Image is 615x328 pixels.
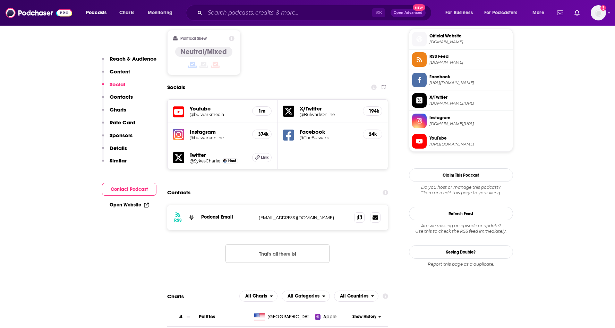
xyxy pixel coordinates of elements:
[412,52,510,67] a: RSS Feed[DOMAIN_NAME]
[369,131,376,137] h5: 24k
[102,68,130,81] button: Content
[167,81,185,94] h2: Socials
[409,207,513,220] button: Refresh Feed
[115,7,138,18] a: Charts
[205,7,372,18] input: Search podcasts, credits, & more...
[528,7,553,18] button: open menu
[102,145,127,158] button: Details
[167,307,199,326] a: 4
[110,119,135,126] p: Rate Card
[591,5,606,20] span: Logged in as LornaG
[110,157,127,164] p: Similar
[190,128,247,135] h5: Instagram
[480,7,528,18] button: open menu
[413,4,425,11] span: New
[554,7,566,19] a: Show notifications dropdown
[445,8,473,18] span: For Business
[600,5,606,11] svg: Add a profile image
[409,223,513,234] div: Are we missing an episode or update? Use this to check the RSS feed immediately.
[102,157,127,170] button: Similar
[412,114,510,128] a: Instagram[DOMAIN_NAME][URL]
[409,185,513,190] span: Do you host or manage this podcast?
[394,11,422,15] span: Open Advanced
[201,214,253,220] p: Podcast Email
[258,108,266,114] h5: 1m
[261,155,269,160] span: Link
[591,5,606,20] img: User Profile
[148,8,172,18] span: Monitoring
[190,158,220,163] a: @SykesCharlie
[190,112,247,117] h5: @bulwarkmedia
[190,152,247,158] h5: Twitter
[110,94,133,100] p: Contacts
[429,115,510,121] span: Instagram
[102,106,126,119] button: Charts
[110,106,126,113] p: Charts
[251,313,315,320] a: [GEOGRAPHIC_DATA]
[429,60,510,65] span: audioboom.com
[591,5,606,20] button: Show profile menu
[174,218,182,223] h3: RSS
[352,314,376,320] span: Show History
[429,39,510,45] span: thebulwark.com
[412,93,510,108] a: X/Twitter[DOMAIN_NAME][URL]
[429,121,510,126] span: instagram.com/bulwarkonline
[300,112,357,117] a: @BulwarkOnline
[102,183,156,196] button: Contact Podcast
[372,8,385,17] span: ⌘ K
[300,128,357,135] h5: Facebook
[429,94,510,100] span: X/Twitter
[239,291,277,302] button: open menu
[252,153,272,162] a: Link
[193,5,438,21] div: Search podcasts, credits, & more...
[181,47,227,56] h4: Neutral/Mixed
[282,291,330,302] button: open menu
[532,8,544,18] span: More
[429,33,510,39] span: Official Website
[179,313,182,321] h3: 4
[323,313,336,320] span: Apple
[429,74,510,80] span: Facebook
[412,32,510,46] a: Official Website[DOMAIN_NAME]
[110,68,130,75] p: Content
[143,7,181,18] button: open menu
[6,6,72,19] img: Podchaser - Follow, Share and Rate Podcasts
[119,8,134,18] span: Charts
[340,294,368,299] span: All Countries
[288,294,319,299] span: All Categories
[110,202,149,208] a: Open Website
[300,135,357,140] a: @TheBulwark
[334,291,379,302] h2: Countries
[110,81,125,88] p: Social
[190,135,247,140] a: @bulwarkonline
[259,215,349,221] p: [EMAIL_ADDRESS][DOMAIN_NAME]
[409,245,513,259] a: Seeing Double?
[173,129,184,140] img: iconImage
[86,8,106,18] span: Podcasts
[282,291,330,302] h2: Categories
[412,73,510,87] a: Facebook[URL][DOMAIN_NAME]
[110,132,133,139] p: Sponsors
[409,261,513,267] div: Report this page as a duplicate.
[102,119,135,132] button: Rate Card
[484,8,518,18] span: For Podcasters
[228,159,236,163] span: Host
[315,313,350,320] a: Apple
[258,131,266,137] h5: 374k
[110,145,127,151] p: Details
[429,142,510,147] span: https://www.youtube.com/@bulwarkmedia
[167,186,190,199] h2: Contacts
[190,105,247,112] h5: Youtube
[102,81,125,94] button: Social
[441,7,481,18] button: open menu
[102,132,133,145] button: Sponsors
[369,108,376,114] h5: 194k
[409,185,513,196] div: Claim and edit this page to your liking.
[572,7,582,19] a: Show notifications dropdown
[429,53,510,60] span: RSS Feed
[225,244,330,263] button: Nothing here.
[350,314,383,320] button: Show History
